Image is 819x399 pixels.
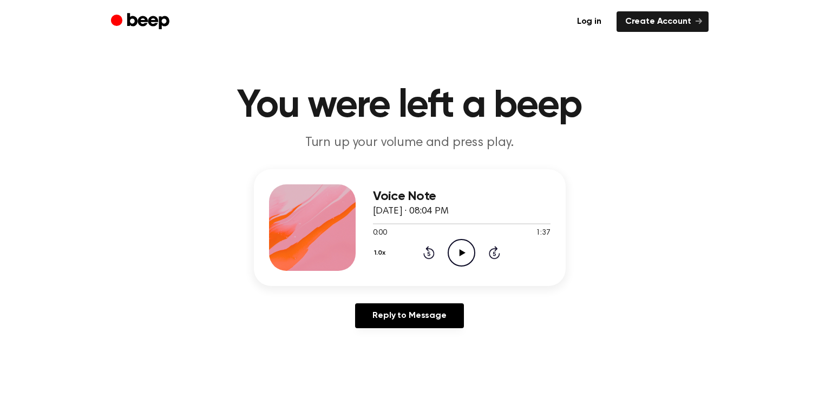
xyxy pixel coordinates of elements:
p: Turn up your volume and press play. [202,134,618,152]
h1: You were left a beep [133,87,687,125]
button: 1.0x [373,244,390,262]
a: Log in [568,11,610,32]
span: 0:00 [373,228,387,239]
a: Beep [111,11,172,32]
a: Create Account [617,11,709,32]
a: Reply to Message [355,303,463,328]
h3: Voice Note [373,189,551,204]
span: 1:37 [536,228,550,239]
span: [DATE] · 08:04 PM [373,207,449,216]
